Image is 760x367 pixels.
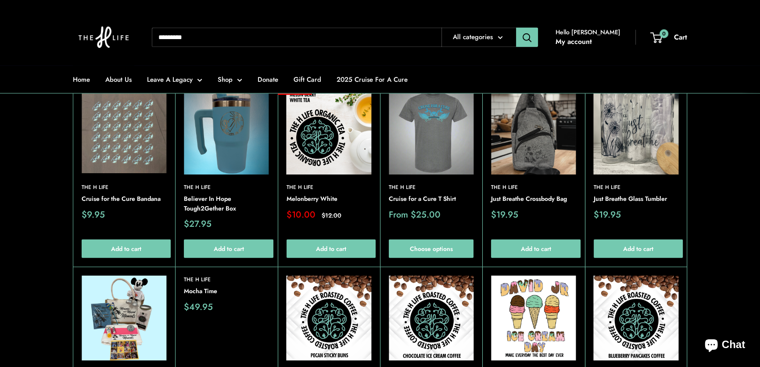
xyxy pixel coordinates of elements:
[218,73,242,86] a: Shop
[491,183,576,192] a: The H Life
[152,28,441,47] input: Search...
[674,32,687,42] span: Cart
[82,240,171,258] button: Add to cart
[594,90,678,174] img: Just Breathe Glass Tumbler
[322,212,341,218] span: $12.00
[184,240,273,258] button: Add to cart
[389,194,473,204] a: Cruise for a Cure T Shirt
[82,276,166,360] a: Memories and Magical Moments Gift BoxMemories and Magical Moments Gift Box
[184,276,269,284] a: The H Life
[491,194,576,204] a: Just Breathe Crossbody Bag
[556,35,592,48] a: My account
[184,194,269,213] a: Believer In Hope Tough2Gether Box
[184,303,213,312] span: $49.95
[82,183,166,192] a: The H Life
[287,194,371,204] a: Melonberry White
[556,26,620,38] span: Hello [PERSON_NAME]
[73,73,90,86] a: Home
[287,90,371,174] img: Melonberry White
[491,211,518,219] span: $19.95
[82,276,166,360] img: Memories and Magical Moments Gift Box
[82,90,166,174] img: Cruise for the Cure Bandana
[594,276,678,360] img: Blueberry Pancakes Coffee
[294,73,321,86] a: Gift Card
[594,183,678,192] a: The H Life
[516,28,538,47] button: Search
[258,73,278,86] a: Donate
[594,194,678,204] a: Just Breathe Glass Tumbler
[491,90,576,174] img: Just Breathe Crossbody Bag
[660,29,668,38] span: 0
[287,90,371,174] a: Melonberry WhiteMelonberry White
[184,220,212,229] span: $27.95
[184,90,269,174] img: Believer In Hope Tough2Gether Box
[389,90,473,174] img: Cruise for a Cure T Shirt
[73,9,134,66] img: The H Life
[389,211,441,219] span: From $25.00
[105,73,132,86] a: About Us
[287,211,315,219] span: $10.00
[147,73,202,86] a: Leave A Legacy
[389,183,473,192] a: The H Life
[82,211,105,219] span: $9.95
[491,240,580,258] button: Add to cart
[184,183,269,192] a: The H Life
[594,211,621,219] span: $19.95
[184,287,269,296] a: Mocha Time
[337,73,408,86] a: 2025 Cruise For A Cure
[594,240,683,258] button: Add to cart
[82,194,166,204] a: Cruise for the Cure Bandana
[184,90,269,174] a: Believer In Hope Tough2Gether BoxBeliever In Hope Tough2Gether Box
[287,276,371,360] img: Pecan Sticky Buns
[287,240,376,258] button: Add to cart
[491,276,576,360] img: David Jr's Ice Cream Day T shirt
[697,331,753,360] inbox-online-store-chat: Shopify online store chat
[389,276,473,360] img: David Jr.'s Chocolate Ice Cream Coffee
[594,90,678,174] a: Just Breathe Glass TumblerJust Breathe Glass Tumbler
[389,240,473,258] a: Choose options
[287,183,371,192] a: The H Life
[651,31,687,44] a: 0 Cart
